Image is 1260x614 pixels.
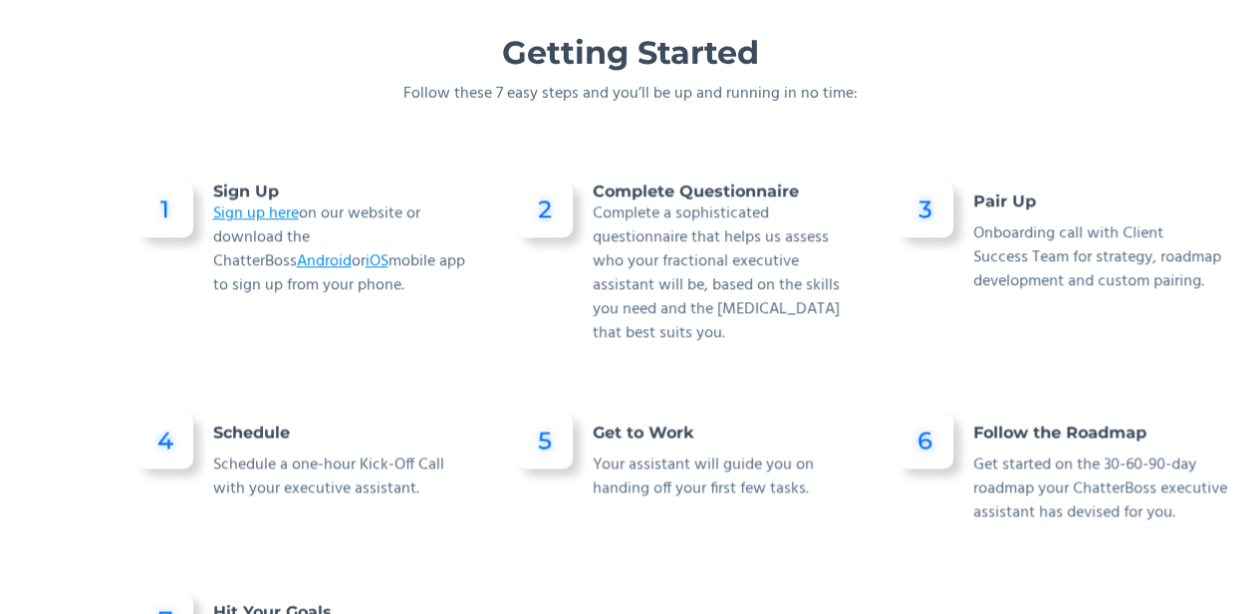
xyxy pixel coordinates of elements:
strong: Getting Started [502,33,759,72]
strong: Complete Questionnaire [593,181,799,200]
a: Android [297,248,352,274]
div: 5 [538,431,552,451]
h5: Schedule [213,423,478,443]
a: iOS [366,248,388,274]
div: 1 [160,199,169,219]
p: Your assistant will guide you on handing off your first few tasks. [593,453,858,500]
p: Complete a sophisticated questionnaire that helps us assess who your fractional executive assista... [593,201,858,345]
p: Onboarding call with Client Success Team for strategy, roadmap development and custom pairing. [973,221,1238,293]
h5: Pair Up [973,191,1238,211]
p: Follow these 7 easy steps and you’ll be up and running in no time: [403,82,858,106]
p: Schedule a one-hour Kick-Off Call with your executive assistant. [213,453,478,500]
p: on our website or download the ChatterBoss or mobile app to sign up from your phone. [213,201,478,297]
p: Get started on the 30-60-90-day roadmap your ChatterBoss executive assistant has devised for you. [973,453,1238,524]
div: 3 [918,199,932,219]
div: 4 [157,431,173,451]
div: 6 [917,431,932,451]
div: 2 [538,199,552,219]
h5: Sign Up [213,181,478,201]
h5: Get to Work [593,423,858,443]
h5: Follow the Roadmap [973,423,1238,443]
a: Sign up here [213,200,299,226]
iframe: Drift Widget Chat Controller [1160,514,1236,590]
